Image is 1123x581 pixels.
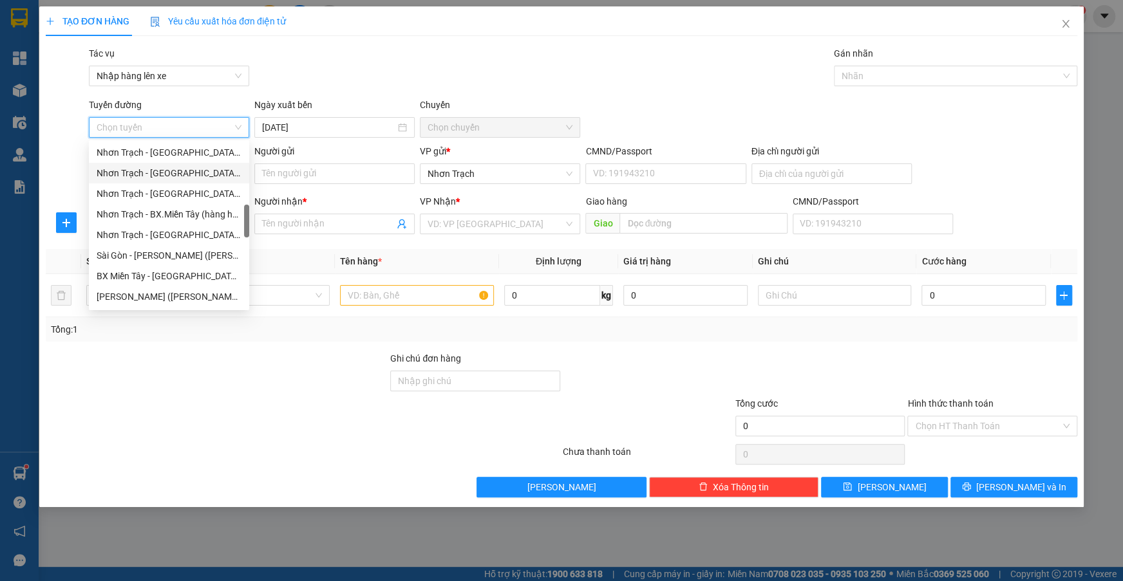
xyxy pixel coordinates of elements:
span: VP Nhận [420,196,456,207]
label: Ghi chú đơn hàng [390,353,461,364]
span: Cước hàng [921,256,966,266]
div: Chuyến [420,98,580,117]
div: Nhơn Trạch - [GEOGRAPHIC_DATA] ([GEOGRAPHIC_DATA]) [97,228,241,242]
div: Tổng: 1 [51,322,434,337]
input: Địa chỉ của người gửi [751,163,912,184]
button: save[PERSON_NAME] [821,477,948,497]
span: plus [1057,290,1071,300]
span: Nhơn Trạch [428,164,572,183]
span: TẠO ĐƠN HÀNG [46,16,129,26]
div: Nhơn Trạch - Sài Gòn (Hàng hóa) [89,225,249,245]
input: Ghi chú đơn hàng [390,371,560,391]
div: Nhơn Trạch - [GEOGRAPHIC_DATA] 387 ([GEOGRAPHIC_DATA]) [97,145,241,160]
div: Nhơn Trạch - Hàng Xanh (Hàng hóa) [89,183,249,204]
span: Yêu cầu xuất hóa đơn điện tử [150,16,286,26]
div: BX Miền Tây - Nhơn Trạch (Hàng Hoá) [89,266,249,286]
input: 0 [623,285,747,306]
img: icon [150,17,160,27]
div: BX Miền Tây - [GEOGRAPHIC_DATA] ([GEOGRAPHIC_DATA]) [97,269,241,283]
span: Xóa Thông tin [713,480,769,494]
span: Giá trị hàng [623,256,671,266]
label: Tác vụ [89,48,115,59]
div: Sài Gòn - Vũng Tàu (Hàng Hoá) [89,245,249,266]
th: Ghi chú [753,249,917,274]
label: Hình thức thanh toán [907,398,993,409]
div: Người nhận [254,194,415,208]
input: Ghi Chú [758,285,912,306]
input: Dọc đường [619,213,787,234]
input: 11/10/2025 [262,120,395,134]
div: Nhơn Trạch - Miền Đông 387 (Hàng hóa) [89,142,249,163]
div: Nhơn Trạch - BX.Miền Tây (hàng hóa) [89,204,249,225]
span: Giao hàng [585,196,627,207]
div: Nhơn Trạch - [GEOGRAPHIC_DATA] (Hàng hóa) [97,187,241,201]
span: plus [57,217,76,228]
button: [PERSON_NAME] [477,477,646,497]
div: Nhơn Trạch - An Đông (Hàng hóa) [89,163,249,183]
span: SL [86,256,97,266]
button: plus [1056,285,1072,306]
div: Hàng Xanh - Vũng Tàu (Hàng Hoá) [89,286,249,307]
div: Người gửi [254,144,415,158]
span: Khác [184,286,322,305]
div: CMND/Passport [793,194,953,208]
div: Nhơn Trạch - BX.Miền Tây (hàng hóa) [97,207,241,221]
div: CMND/Passport [585,144,746,158]
span: Tên hàng [340,256,382,266]
input: VD: Bàn, Ghế [340,285,494,306]
span: [PERSON_NAME] và In [976,480,1066,494]
span: Định lượng [536,256,581,266]
div: VP gửi [420,144,580,158]
div: [PERSON_NAME] ([PERSON_NAME]) [97,290,241,304]
span: close [1061,19,1071,29]
div: Nhơn Trạch - [GEOGRAPHIC_DATA] ([GEOGRAPHIC_DATA]) [97,166,241,180]
span: printer [962,482,971,492]
div: Tuyến đường [89,98,249,117]
span: Chọn chuyến [428,118,572,137]
span: [PERSON_NAME] [527,480,596,494]
label: Gán nhãn [834,48,873,59]
button: printer[PERSON_NAME] và In [950,477,1077,497]
span: delete [699,482,708,492]
button: Close [1048,6,1084,42]
span: Giao [585,213,619,234]
span: Nhập hàng lên xe [97,66,241,86]
div: Địa chỉ người gửi [751,144,912,158]
div: Sài Gòn - [PERSON_NAME] ([PERSON_NAME]) [97,248,241,263]
span: user-add [397,219,407,229]
div: Chưa thanh toán [561,445,734,467]
span: Chọn tuyến [97,118,241,137]
span: plus [46,17,55,26]
button: delete [51,285,71,306]
button: deleteXóa Thông tin [649,477,819,497]
span: save [843,482,852,492]
span: kg [600,285,613,306]
div: BX Miền Tây - Vũng Tàu (Hàng Hóa) [89,307,249,327]
span: Tổng cước [735,398,778,409]
div: Ngày xuất bến [254,98,415,117]
span: [PERSON_NAME] [857,480,926,494]
button: plus [56,212,77,233]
